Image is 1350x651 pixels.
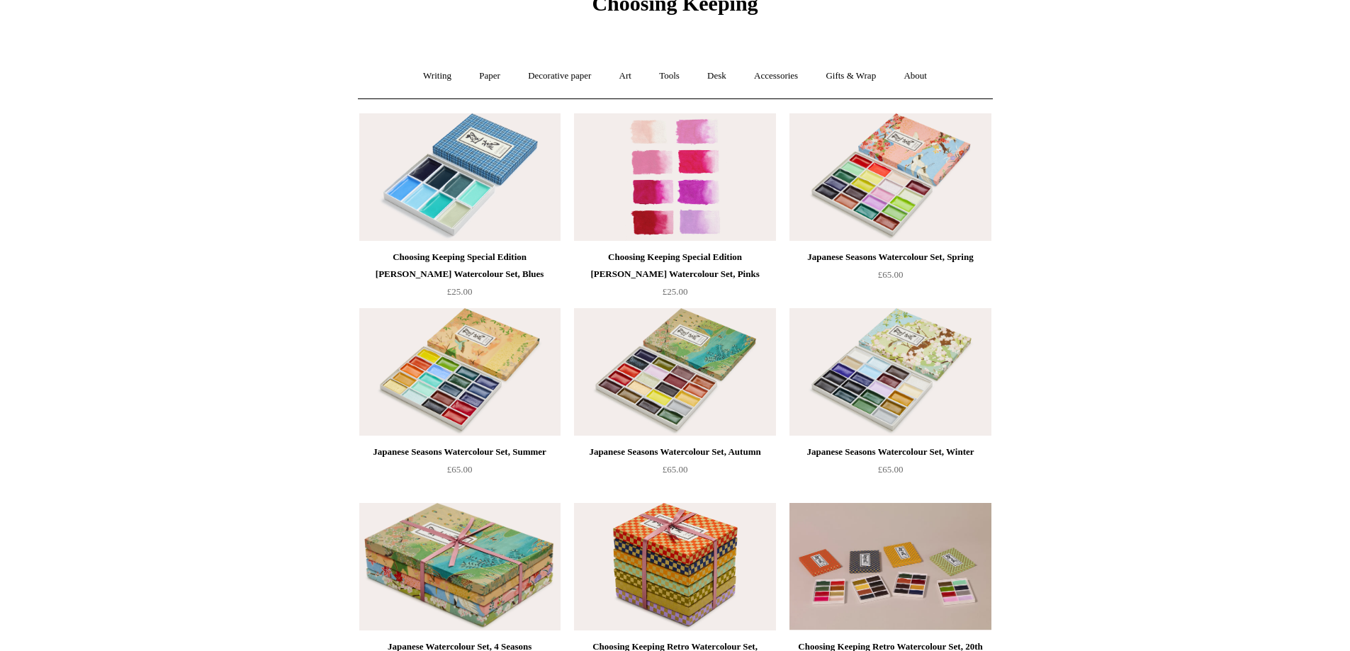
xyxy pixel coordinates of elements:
[607,57,644,95] a: Art
[813,57,889,95] a: Gifts & Wrap
[878,269,904,280] span: £65.00
[789,113,991,241] a: Japanese Seasons Watercolour Set, Spring Japanese Seasons Watercolour Set, Spring
[359,249,561,307] a: Choosing Keeping Special Edition [PERSON_NAME] Watercolour Set, Blues £25.00
[592,3,758,13] a: Choosing Keeping
[789,503,991,630] img: Choosing Keeping Retro Watercolour Set, 20th Century Part I
[793,249,987,266] div: Japanese Seasons Watercolour Set, Spring
[663,464,688,475] span: £65.00
[789,249,991,307] a: Japanese Seasons Watercolour Set, Spring £65.00
[447,464,473,475] span: £65.00
[574,503,775,630] a: Choosing Keeping Retro Watercolour Set, Decades Collection Choosing Keeping Retro Watercolour Set...
[694,57,739,95] a: Desk
[574,503,775,630] img: Choosing Keeping Retro Watercolour Set, Decades Collection
[578,443,772,460] div: Japanese Seasons Watercolour Set, Autumn
[466,57,513,95] a: Paper
[574,443,775,502] a: Japanese Seasons Watercolour Set, Autumn £65.00
[359,308,561,436] img: Japanese Seasons Watercolour Set, Summer
[363,249,557,283] div: Choosing Keeping Special Edition [PERSON_NAME] Watercolour Set, Blues
[789,308,991,436] a: Japanese Seasons Watercolour Set, Winter Japanese Seasons Watercolour Set, Winter
[793,443,987,460] div: Japanese Seasons Watercolour Set, Winter
[574,249,775,307] a: Choosing Keeping Special Edition [PERSON_NAME] Watercolour Set, Pinks £25.00
[663,286,688,297] span: £25.00
[574,113,775,241] a: Choosing Keeping Special Edition Marie-Antoinette Watercolour Set, Pinks Choosing Keeping Special...
[789,113,991,241] img: Japanese Seasons Watercolour Set, Spring
[574,308,775,436] img: Japanese Seasons Watercolour Set, Autumn
[891,57,940,95] a: About
[359,113,561,241] a: Choosing Keeping Special Edition Marie-Antoinette Watercolour Set, Blues Choosing Keeping Special...
[359,443,561,502] a: Japanese Seasons Watercolour Set, Summer £65.00
[574,308,775,436] a: Japanese Seasons Watercolour Set, Autumn Japanese Seasons Watercolour Set, Autumn
[578,249,772,283] div: Choosing Keeping Special Edition [PERSON_NAME] Watercolour Set, Pinks
[789,308,991,436] img: Japanese Seasons Watercolour Set, Winter
[741,57,811,95] a: Accessories
[574,113,775,241] img: Choosing Keeping Special Edition Marie-Antoinette Watercolour Set, Pinks
[789,503,991,630] a: Choosing Keeping Retro Watercolour Set, 20th Century Part I Choosing Keeping Retro Watercolour Se...
[878,464,904,475] span: £65.00
[410,57,464,95] a: Writing
[447,286,473,297] span: £25.00
[789,443,991,502] a: Japanese Seasons Watercolour Set, Winter £65.00
[646,57,692,95] a: Tools
[359,113,561,241] img: Choosing Keeping Special Edition Marie-Antoinette Watercolour Set, Blues
[515,57,604,95] a: Decorative paper
[359,308,561,436] a: Japanese Seasons Watercolour Set, Summer Japanese Seasons Watercolour Set, Summer
[363,443,557,460] div: Japanese Seasons Watercolour Set, Summer
[359,503,561,630] img: Japanese Watercolour Set, 4 Seasons
[359,503,561,630] a: Japanese Watercolour Set, 4 Seasons Japanese Watercolour Set, 4 Seasons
